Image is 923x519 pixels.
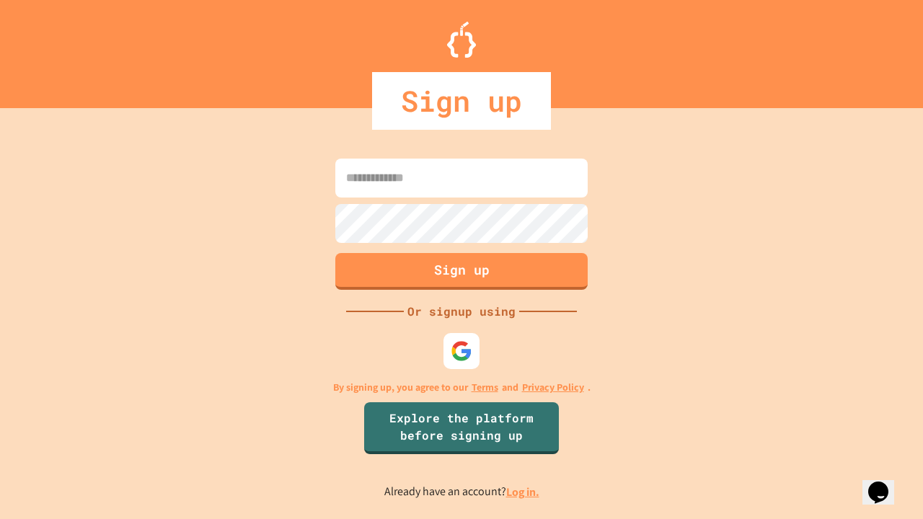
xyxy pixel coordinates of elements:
[472,380,498,395] a: Terms
[404,303,519,320] div: Or signup using
[372,72,551,130] div: Sign up
[333,380,591,395] p: By signing up, you agree to our and .
[335,253,588,290] button: Sign up
[447,22,476,58] img: Logo.svg
[451,340,472,362] img: google-icon.svg
[506,484,539,500] a: Log in.
[862,461,909,505] iframe: chat widget
[364,402,559,454] a: Explore the platform before signing up
[522,380,584,395] a: Privacy Policy
[384,483,539,501] p: Already have an account?
[803,399,909,460] iframe: chat widget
